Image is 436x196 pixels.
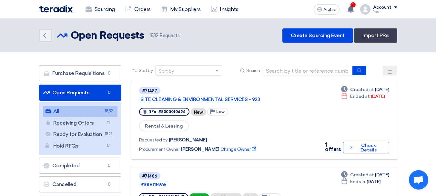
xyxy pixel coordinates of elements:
font: New [194,110,203,115]
font: 1 [352,3,354,7]
font: Rental & Leasing [145,123,183,129]
font: #8300010696 [158,109,186,114]
a: My Suppliers [156,2,206,16]
a: Insights [206,2,243,16]
div: Open chat [409,170,428,190]
font: Procurement Owner [139,147,180,152]
font: Cancelled [52,181,76,187]
font: RFx [148,109,156,114]
font: 1832 [149,33,158,38]
font: Completed [52,162,80,169]
font: 1821 [105,131,112,136]
font: 0 [108,71,111,76]
font: Yasir [373,10,381,14]
font: Open Requests [52,89,90,96]
font: 1 offers [325,142,341,152]
a: Completed0 [39,158,121,174]
img: profile_test.png [360,4,370,15]
font: Sort by [159,68,174,74]
a: Purchase Requisitions0 [39,65,121,81]
input: Search by title or reference number [262,66,353,76]
font: 1832 [105,108,113,113]
a: 8100015965 [140,182,302,188]
font: 0 [108,90,111,95]
img: Teradix logo [39,5,73,13]
font: [DATE] [371,94,385,99]
font: Low [216,109,225,114]
font: Check Details [360,143,377,153]
font: Requested by [139,137,167,143]
font: [DATE] [375,87,389,92]
font: Ends In [350,179,365,184]
font: 8100015965 [140,182,166,188]
font: Change Owner [220,147,250,152]
font: Search [246,68,260,73]
a: SITE CLEANING & ENVIRONMENTAL SERVICES - 923 [140,97,302,102]
font: Arabic [323,7,336,12]
font: 0 [107,143,110,148]
font: Open Requests [71,31,144,41]
font: Orders [134,6,151,12]
a: Orders [120,2,156,16]
font: Sourcing [95,6,115,12]
font: 0 [108,182,111,187]
font: Import PRs [362,32,389,38]
button: Check Details [343,142,389,153]
a: Sourcing [80,2,120,16]
font: [PERSON_NAME] [169,137,207,143]
font: Ended at [350,94,370,99]
a: Cancelled0 [39,176,121,192]
font: Account [373,5,391,10]
font: Sort by [139,68,153,73]
a: Import PRs [354,28,397,43]
font: [PERSON_NAME] [181,147,219,152]
font: My Suppliers [170,6,200,12]
font: 0 [108,163,111,168]
font: Created at [350,87,374,92]
font: Created at [350,172,374,178]
font: Requests [159,33,179,38]
font: Purchase Requisitions [52,70,105,76]
font: [DATE] [367,179,380,184]
font: Create Sourcing Event [291,32,345,38]
font: [DATE] [375,172,389,178]
font: Receiving Offers [53,120,94,126]
font: #71487 [142,88,157,93]
font: 11 [107,120,110,125]
button: Arabic [314,4,340,15]
font: Ready for Evaluation [53,131,102,137]
font: Hold RFQs [53,143,79,149]
font: #71486 [142,174,157,179]
a: Open Requests0 [39,85,121,101]
font: SITE CLEANING & ENVIRONMENTAL SERVICES - 923 [140,97,260,102]
font: Insights [220,6,238,12]
font: All [53,108,59,114]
